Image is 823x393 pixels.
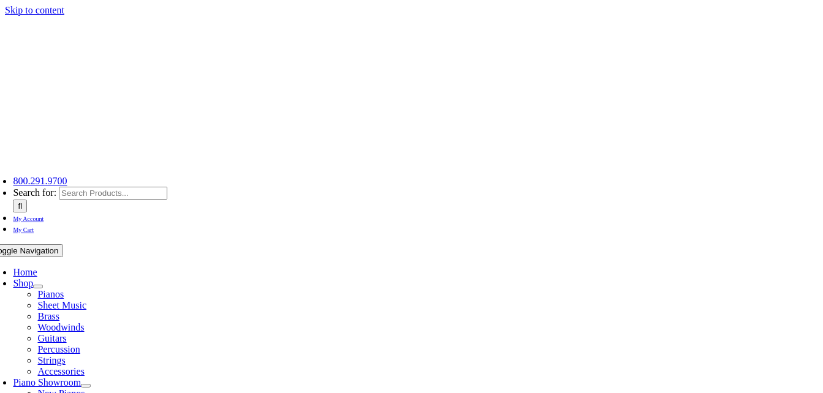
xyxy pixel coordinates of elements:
[13,267,37,277] a: Home
[59,187,167,200] input: Search Products...
[37,311,59,321] a: Brass
[33,285,43,288] button: Open submenu of Shop
[81,384,91,387] button: Open submenu of Piano Showroom
[13,223,34,234] a: My Cart
[5,5,64,15] a: Skip to content
[37,333,66,343] a: Guitars
[37,300,86,310] a: Sheet Music
[13,226,34,233] span: My Cart
[13,215,44,222] span: My Account
[37,366,84,376] a: Accessories
[37,355,65,365] a: Strings
[37,289,64,299] a: Pianos
[13,176,67,186] a: 800.291.9700
[13,200,27,212] input: Search
[13,212,44,223] a: My Account
[13,377,81,387] a: Piano Showroom
[37,344,80,354] a: Percussion
[13,278,33,288] a: Shop
[13,187,56,198] span: Search for:
[37,322,84,332] a: Woodwinds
